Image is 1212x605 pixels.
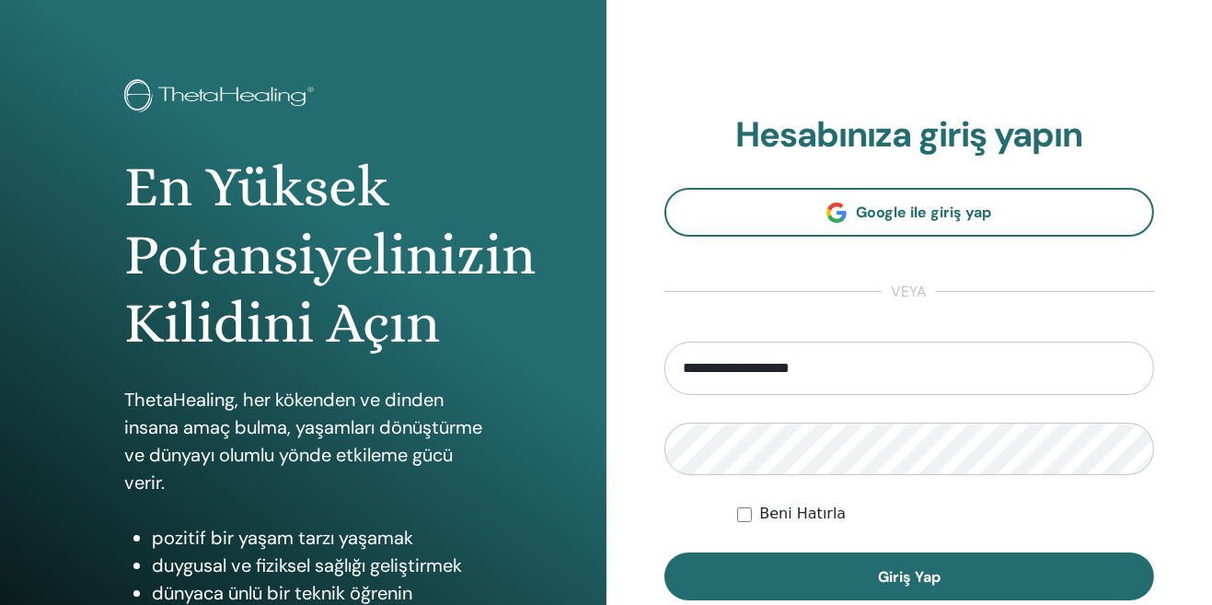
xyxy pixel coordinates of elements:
[124,153,482,358] h1: En Yüksek Potansiyelinizin Kilidini Açın
[664,114,1155,157] h2: Hesabınıza giriş yapın
[152,524,482,552] li: pozitif bir yaşam tarzı yaşamak
[759,503,846,525] label: Beni Hatırla
[737,503,1154,525] div: Keep me authenticated indefinitely or until I manually logout
[878,567,941,587] span: Giriş Yap
[152,552,482,579] li: duygusal ve fiziksel sağlığı geliştirmek
[664,188,1155,237] a: Google ile giriş yap
[856,203,991,222] span: Google ile giriş yap
[882,281,936,303] span: veya
[664,553,1155,600] button: Giriş Yap
[124,386,482,496] p: ThetaHealing, her kökenden ve dinden insana amaç bulma, yaşamları dönüştürme ve dünyayı olumlu yö...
